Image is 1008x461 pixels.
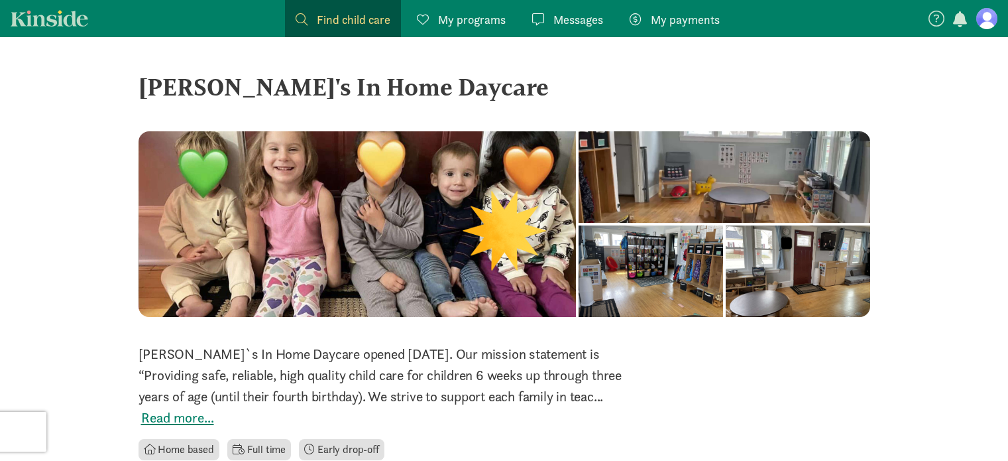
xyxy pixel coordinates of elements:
div: [PERSON_NAME]`s In Home Daycare opened [DATE]. Our mission statement is “Providing safe, reliable... [139,344,638,407]
span: My payments [651,11,720,29]
span: My programs [438,11,506,29]
li: Early drop-off [299,439,384,460]
span: Messages [553,11,603,29]
div: [PERSON_NAME]'s In Home Daycare [139,69,870,105]
li: Home based [139,439,219,460]
li: Full time [227,439,291,460]
span: Find child care [317,11,390,29]
button: Read more... [141,407,214,428]
a: Kinside [11,10,88,27]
